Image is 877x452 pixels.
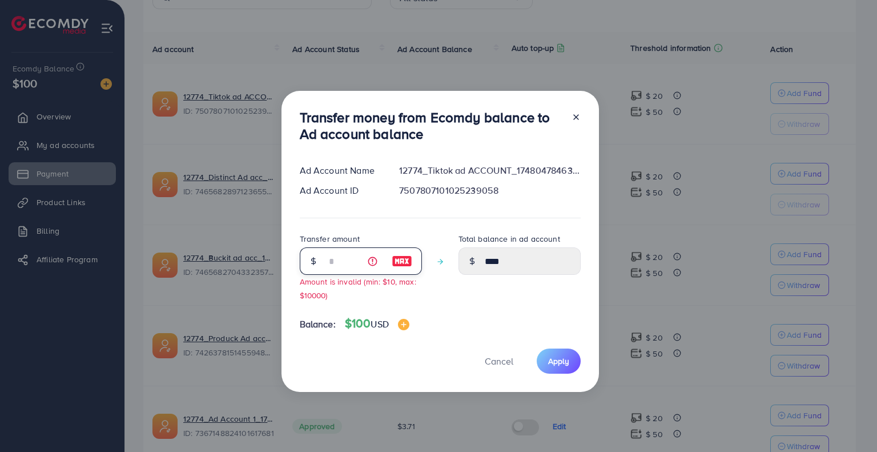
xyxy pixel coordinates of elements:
[291,184,391,197] div: Ad Account ID
[291,164,391,177] div: Ad Account Name
[300,109,562,142] h3: Transfer money from Ecomdy balance to Ad account balance
[300,318,336,331] span: Balance:
[390,164,589,177] div: 12774_Tiktok ad ACCOUNT_1748047846338
[371,318,388,330] span: USD
[458,233,560,245] label: Total balance in ad account
[392,254,412,268] img: image
[828,401,868,443] iframe: Chat
[548,355,569,367] span: Apply
[300,233,360,245] label: Transfer amount
[537,349,581,373] button: Apply
[390,184,589,197] div: 7507807101025239058
[398,319,409,330] img: image
[485,355,513,367] span: Cancel
[470,349,528,373] button: Cancel
[345,317,409,331] h4: $100
[300,276,416,300] small: Amount is invalid (min: $10, max: $10000)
